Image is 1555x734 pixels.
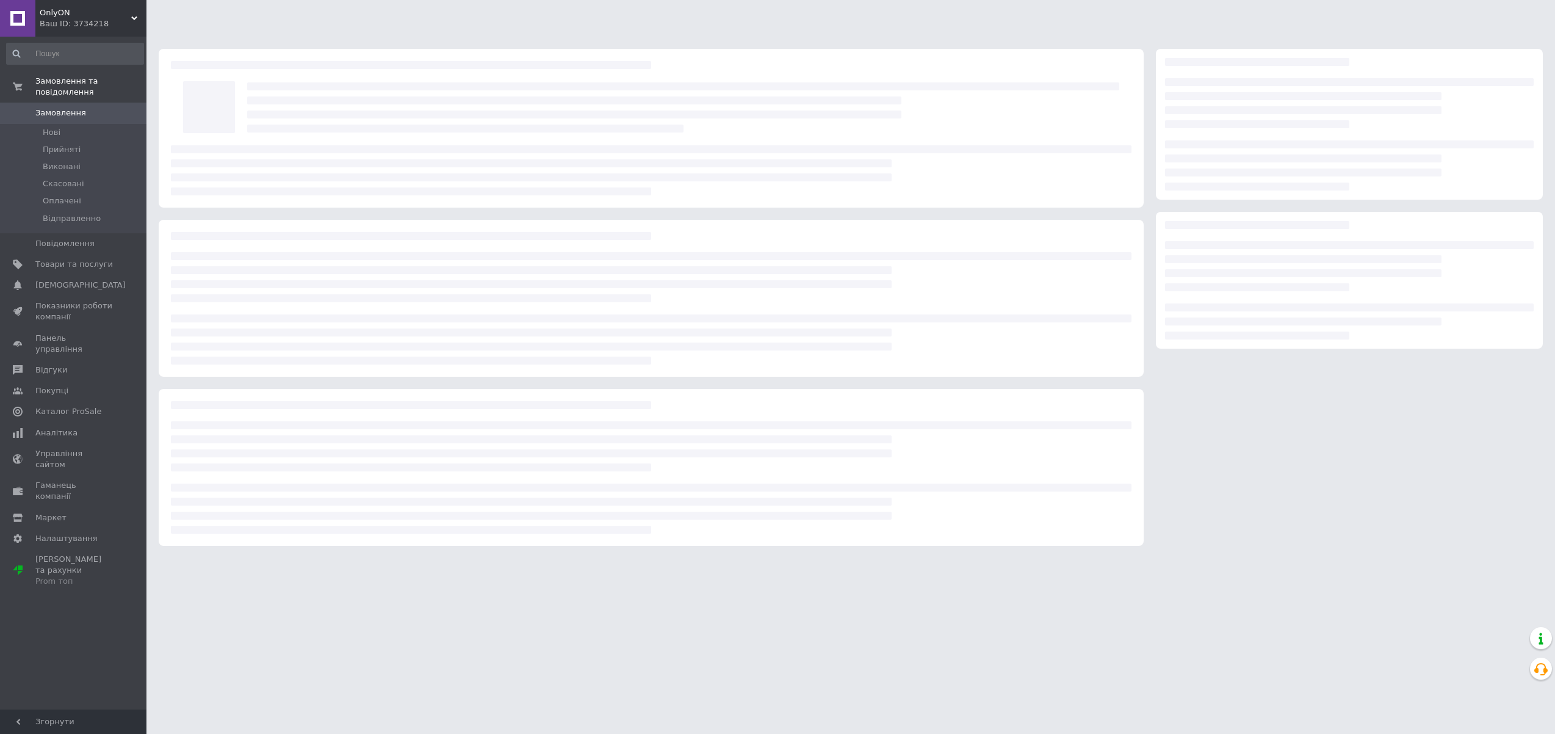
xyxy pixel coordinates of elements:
[35,280,126,291] span: [DEMOGRAPHIC_DATA]
[43,195,81,206] span: Оплачені
[43,178,84,189] span: Скасовані
[35,333,113,355] span: Панель управління
[43,161,81,172] span: Виконані
[35,385,68,396] span: Покупці
[6,43,144,65] input: Пошук
[40,7,131,18] span: OnlyON
[35,512,67,523] span: Маркет
[35,554,113,587] span: [PERSON_NAME] та рахунки
[35,259,113,270] span: Товари та послуги
[35,427,78,438] span: Аналітика
[43,213,101,224] span: Вiдправленно
[35,365,67,376] span: Відгуки
[35,576,113,587] div: Prom топ
[35,480,113,502] span: Гаманець компанії
[43,127,60,138] span: Нові
[35,238,95,249] span: Повідомлення
[35,300,113,322] span: Показники роботи компанії
[35,406,101,417] span: Каталог ProSale
[35,107,86,118] span: Замовлення
[35,76,146,98] span: Замовлення та повідомлення
[35,533,98,544] span: Налаштування
[40,18,146,29] div: Ваш ID: 3734218
[43,144,81,155] span: Прийняті
[35,448,113,470] span: Управління сайтом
